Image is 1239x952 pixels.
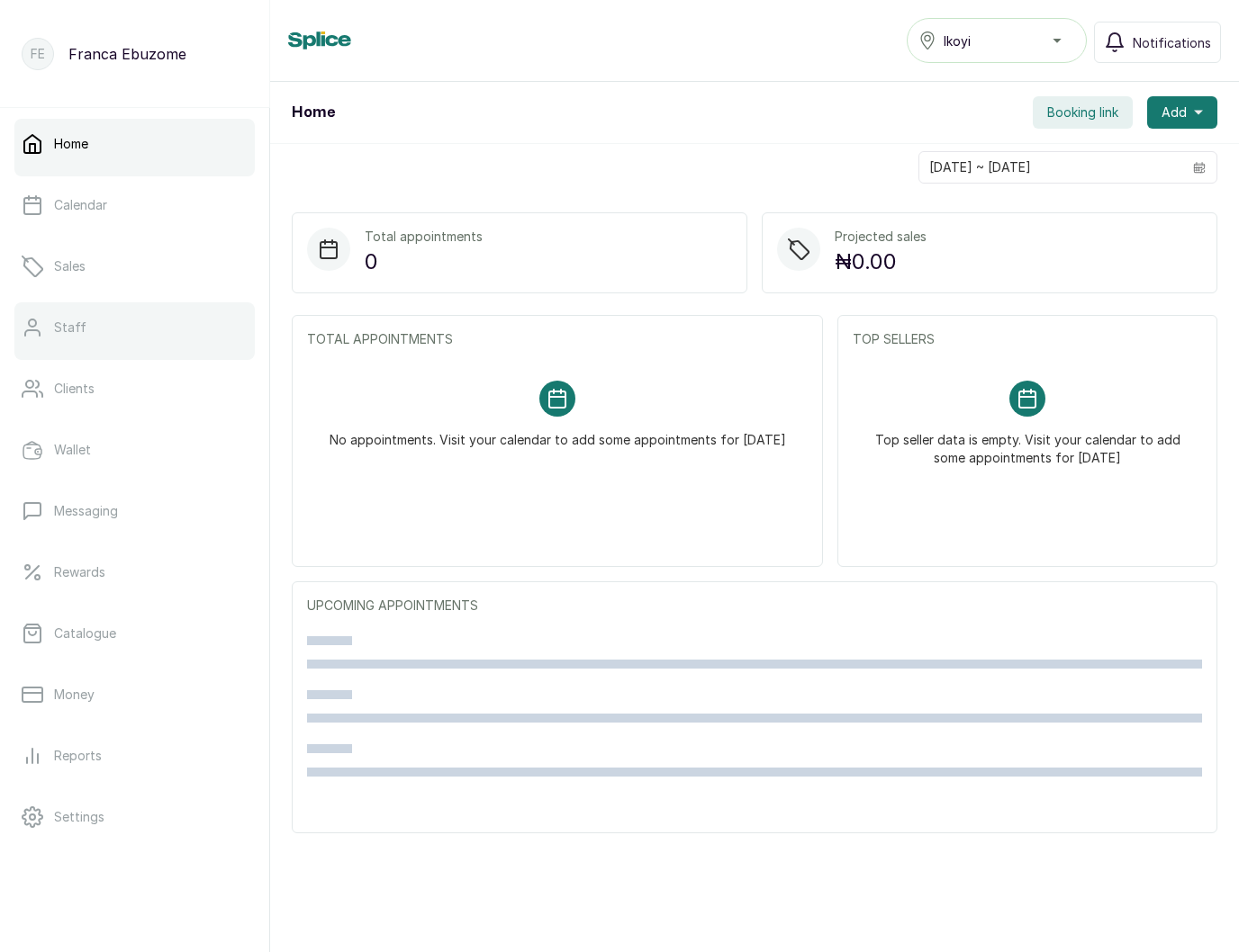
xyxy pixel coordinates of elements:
[365,246,483,278] p: 0
[14,853,255,903] a: Support
[14,792,255,842] a: Settings
[14,425,255,475] a: Wallet
[54,441,91,459] p: Wallet
[14,731,255,781] a: Reports
[14,119,255,169] a: Home
[68,43,186,65] p: Franca Ebuzome
[907,18,1087,63] button: Ikoyi
[307,330,808,348] p: TOTAL APPOINTMENTS
[14,180,255,230] a: Calendar
[14,302,255,353] a: Staff
[330,417,786,449] p: No appointments. Visit your calendar to add some appointments for [DATE]
[365,228,483,246] p: Total appointments
[1033,96,1133,129] button: Booking link
[54,319,86,337] p: Staff
[54,869,104,887] p: Support
[54,563,105,581] p: Rewards
[54,135,88,153] p: Home
[31,45,45,63] p: FE
[54,502,118,520] p: Messaging
[853,330,1202,348] p: TOP SELLERS
[835,246,927,278] p: ₦0.00
[835,228,927,246] p: Projected sales
[1133,33,1211,52] span: Notifications
[54,624,116,642] p: Catalogue
[14,669,255,720] a: Money
[874,417,1180,467] p: Top seller data is empty. Visit your calendar to add some appointments for [DATE]
[1193,161,1206,174] svg: calendar
[14,241,255,292] a: Sales
[1147,96,1217,129] button: Add
[1094,22,1221,63] button: Notifications
[14,364,255,414] a: Clients
[919,152,1182,183] input: Select date
[292,102,335,123] h1: Home
[54,747,102,765] p: Reports
[1162,103,1187,121] span: Add
[54,196,107,214] p: Calendar
[307,597,1202,615] p: UPCOMING APPOINTMENTS
[54,380,95,398] p: Clients
[14,486,255,536] a: Messaging
[54,257,86,275] p: Sales
[54,808,104,826] p: Settings
[1047,103,1118,121] span: Booking link
[54,686,95,704] p: Money
[944,31,971,50] span: Ikoyi
[14,547,255,597] a: Rewards
[14,608,255,659] a: Catalogue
